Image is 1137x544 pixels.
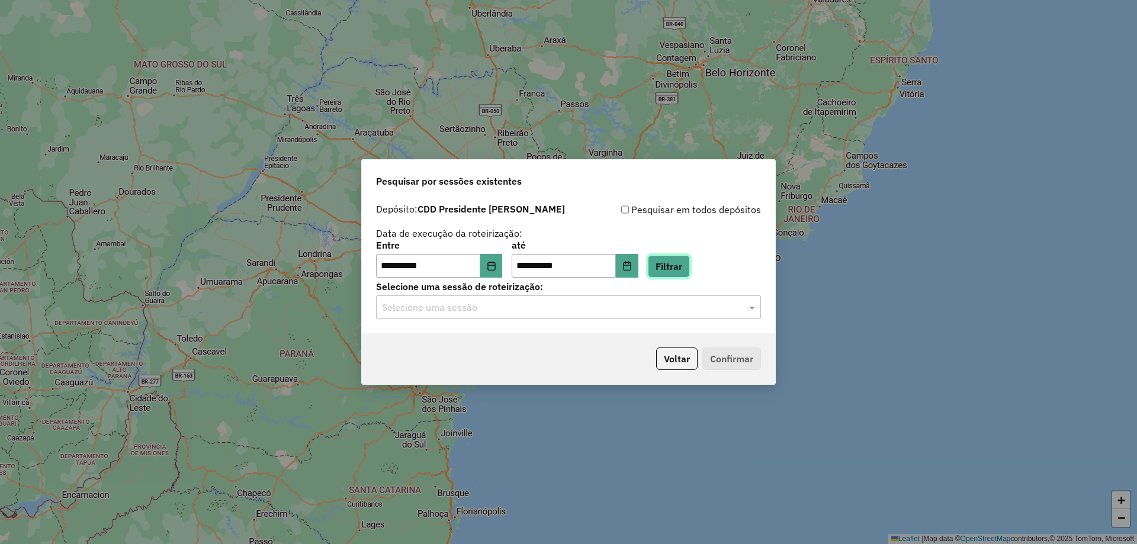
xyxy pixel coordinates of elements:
[568,202,761,217] div: Pesquisar em todos depósitos
[376,202,565,216] label: Depósito:
[376,279,761,294] label: Selecione uma sessão de roteirização:
[376,226,522,240] label: Data de execução da roteirização:
[376,174,522,188] span: Pesquisar por sessões existentes
[656,347,698,370] button: Voltar
[616,254,638,278] button: Choose Date
[648,255,690,278] button: Filtrar
[417,203,565,215] strong: CDD Presidente [PERSON_NAME]
[512,238,638,252] label: até
[480,254,503,278] button: Choose Date
[376,238,502,252] label: Entre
